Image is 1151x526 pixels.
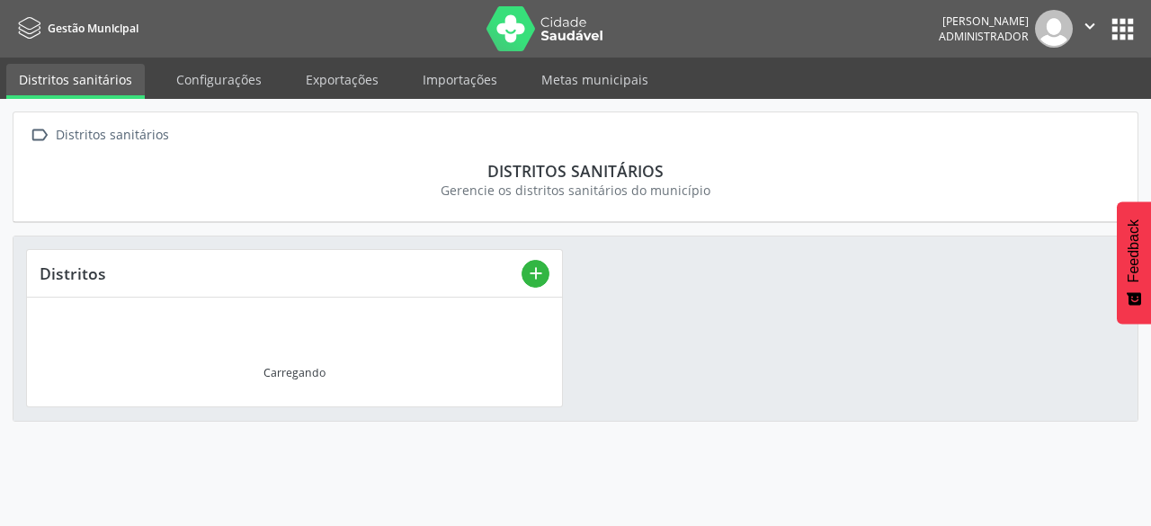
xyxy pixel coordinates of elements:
span: Gestão Municipal [48,21,138,36]
div: Distritos sanitários [39,161,1112,181]
div: Carregando [263,365,326,380]
img: img [1035,10,1073,48]
div: Gerencie os distritos sanitários do município [39,181,1112,200]
span: Feedback [1126,219,1142,282]
button: add [522,260,549,288]
a: Exportações [293,64,391,95]
a: Gestão Municipal [13,13,138,43]
div: Distritos sanitários [52,122,172,148]
i: add [526,263,546,283]
i:  [1080,16,1100,36]
a:  Distritos sanitários [26,122,172,148]
div: [PERSON_NAME] [939,13,1029,29]
span: Administrador [939,29,1029,44]
a: Importações [410,64,510,95]
button: Feedback - Mostrar pesquisa [1117,201,1151,324]
a: Metas municipais [529,64,661,95]
a: Distritos sanitários [6,64,145,99]
button:  [1073,10,1107,48]
i:  [26,122,52,148]
div: Distritos [40,263,522,283]
button: apps [1107,13,1138,45]
a: Configurações [164,64,274,95]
